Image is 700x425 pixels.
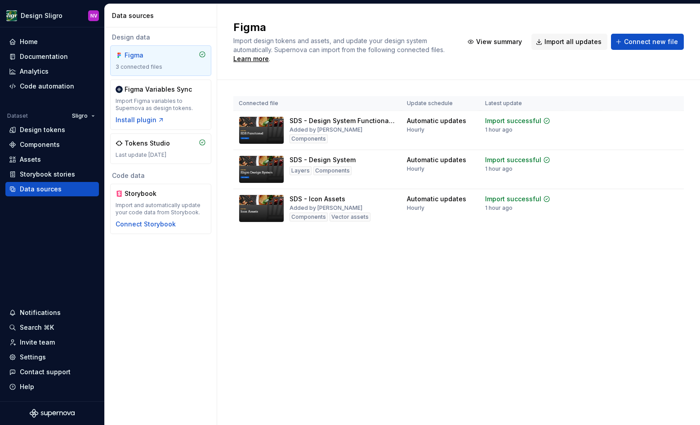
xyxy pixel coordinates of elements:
[476,37,522,46] span: View summary
[5,167,99,182] a: Storybook stories
[485,204,513,212] div: 1 hour ago
[21,11,62,20] div: Design Sligro
[485,116,541,125] div: Import successful
[290,166,312,175] div: Layers
[5,305,99,320] button: Notifications
[125,51,168,60] div: Figma
[290,116,396,125] div: SDS - Design System Functional Documentation
[5,35,99,49] a: Home
[20,323,54,332] div: Search ⌘K
[116,63,206,71] div: 3 connected files
[485,155,541,164] div: Import successful
[116,202,206,216] div: Import and automatically update your code data from Storybook.
[290,212,328,221] div: Components
[20,52,68,61] div: Documentation
[290,204,362,212] div: Added by [PERSON_NAME]
[110,45,211,76] a: Figma3 connected files
[20,338,55,347] div: Invite team
[485,126,513,133] div: 1 hour ago
[233,54,269,63] a: Learn more
[72,112,88,120] span: Sligro
[463,34,528,50] button: View summary
[110,184,211,234] a: StorybookImport and automatically update your code data from Storybook.Connect Storybook
[407,204,424,212] div: Hourly
[6,10,17,21] img: 1515fa79-85a1-47b9-9547-3b635611c5f8.png
[407,195,466,204] div: Automatic updates
[20,67,49,76] div: Analytics
[125,139,170,148] div: Tokens Studio
[20,155,41,164] div: Assets
[233,37,445,53] span: Import design tokens and assets, and update your design system automatically. Supernova can impor...
[20,37,38,46] div: Home
[125,189,168,198] div: Storybook
[233,47,446,62] span: .
[290,126,362,133] div: Added by [PERSON_NAME]
[110,33,211,42] div: Design data
[110,133,211,164] a: Tokens StudioLast update [DATE]
[290,195,345,204] div: SDS - Icon Assets
[5,49,99,64] a: Documentation
[20,82,74,91] div: Code automation
[110,80,211,130] a: Figma Variables SyncImport Figma variables to Supernova as design tokens.Install plugin
[290,155,356,164] div: SDS - Design System
[20,382,34,391] div: Help
[20,367,71,376] div: Contact support
[7,112,28,120] div: Dataset
[20,140,60,149] div: Components
[330,212,370,221] div: Vector assets
[544,37,602,46] span: Import all updates
[20,353,46,362] div: Settings
[290,134,328,143] div: Components
[112,11,213,20] div: Data sources
[407,155,466,164] div: Automatic updates
[20,125,65,134] div: Design tokens
[20,308,61,317] div: Notifications
[407,165,424,173] div: Hourly
[30,409,75,418] svg: Supernova Logo
[5,79,99,93] a: Code automation
[5,64,99,79] a: Analytics
[116,220,176,229] button: Connect Storybook
[90,12,97,19] div: NV
[125,85,192,94] div: Figma Variables Sync
[480,96,563,111] th: Latest update
[624,37,678,46] span: Connect new file
[2,6,103,25] button: Design SligroNV
[68,110,99,122] button: Sligro
[116,115,165,124] button: Install plugin
[20,170,75,179] div: Storybook stories
[5,182,99,196] a: Data sources
[485,195,541,204] div: Import successful
[116,97,206,112] div: Import Figma variables to Supernova as design tokens.
[233,96,401,111] th: Connected file
[5,380,99,394] button: Help
[5,320,99,335] button: Search ⌘K
[531,34,607,50] button: Import all updates
[110,171,211,180] div: Code data
[116,151,206,159] div: Last update [DATE]
[5,335,99,350] a: Invite team
[485,165,513,173] div: 1 hour ago
[407,126,424,133] div: Hourly
[5,137,99,152] a: Components
[233,20,452,35] h2: Figma
[5,152,99,167] a: Assets
[20,185,62,194] div: Data sources
[313,166,352,175] div: Components
[5,365,99,379] button: Contact support
[5,123,99,137] a: Design tokens
[407,116,466,125] div: Automatic updates
[611,34,684,50] button: Connect new file
[5,350,99,364] a: Settings
[401,96,480,111] th: Update schedule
